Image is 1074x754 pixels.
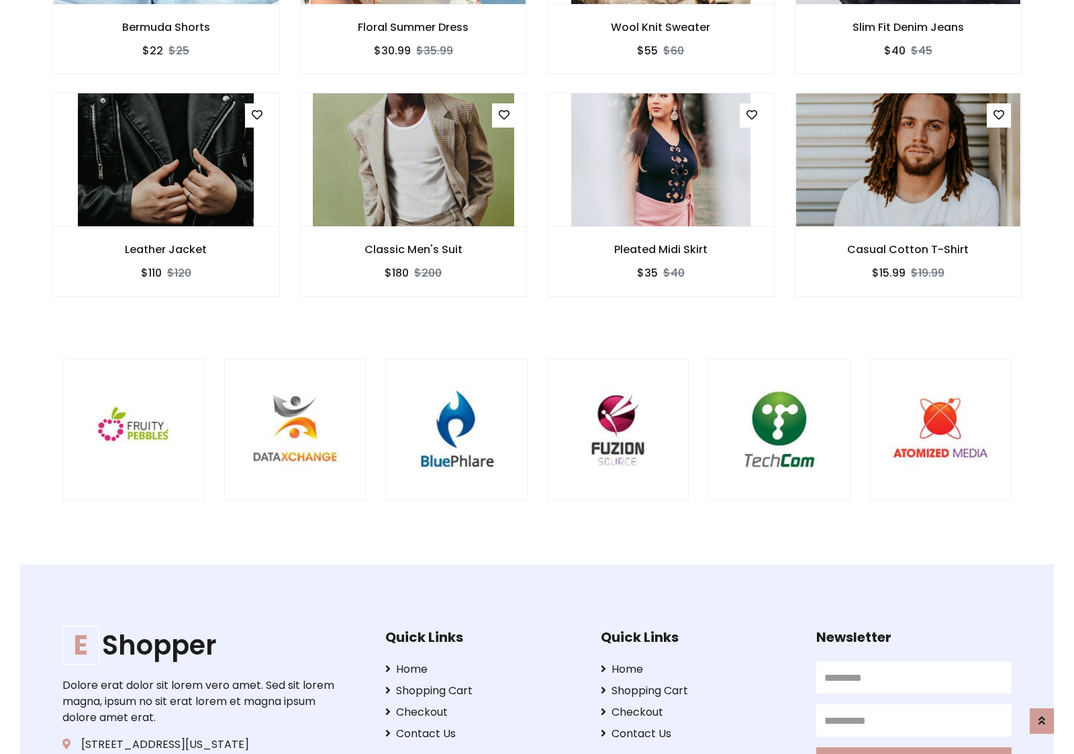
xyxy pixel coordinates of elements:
del: $25 [168,43,189,58]
h5: Newsletter [816,629,1012,645]
a: Contact Us [601,726,796,742]
a: Contact Us [385,726,581,742]
del: $35.99 [416,43,453,58]
a: Home [385,661,581,677]
p: [STREET_ADDRESS][US_STATE] [62,737,343,753]
del: $45 [911,43,932,58]
a: Checkout [601,704,796,720]
h6: $110 [141,267,162,279]
h6: Wool Knit Sweater [548,21,774,34]
a: Shopping Cart [601,683,796,699]
a: Checkout [385,704,581,720]
h6: Leather Jacket [53,243,279,256]
h6: $35 [637,267,658,279]
h5: Quick Links [385,629,581,645]
h6: Slim Fit Denim Jeans [795,21,1022,34]
h6: $180 [385,267,409,279]
h6: Casual Cotton T-Shirt [795,243,1022,256]
h1: Shopper [62,629,343,661]
del: $40 [663,265,685,281]
span: E [62,626,99,665]
h6: $55 [637,44,658,57]
h6: Bermuda Shorts [53,21,279,34]
del: $120 [167,265,191,281]
del: $200 [414,265,442,281]
h6: Pleated Midi Skirt [548,243,774,256]
h6: $40 [884,44,906,57]
del: $60 [663,43,684,58]
del: $19.99 [911,265,944,281]
h6: $22 [142,44,163,57]
h6: $15.99 [872,267,906,279]
h6: Classic Men's Suit [301,243,527,256]
a: Home [601,661,796,677]
a: EShopper [62,629,343,661]
p: Dolore erat dolor sit lorem vero amet. Sed sit lorem magna, ipsum no sit erat lorem et magna ipsu... [62,677,343,726]
h6: $30.99 [374,44,411,57]
a: Shopping Cart [385,683,581,699]
h5: Quick Links [601,629,796,645]
h6: Floral Summer Dress [301,21,527,34]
